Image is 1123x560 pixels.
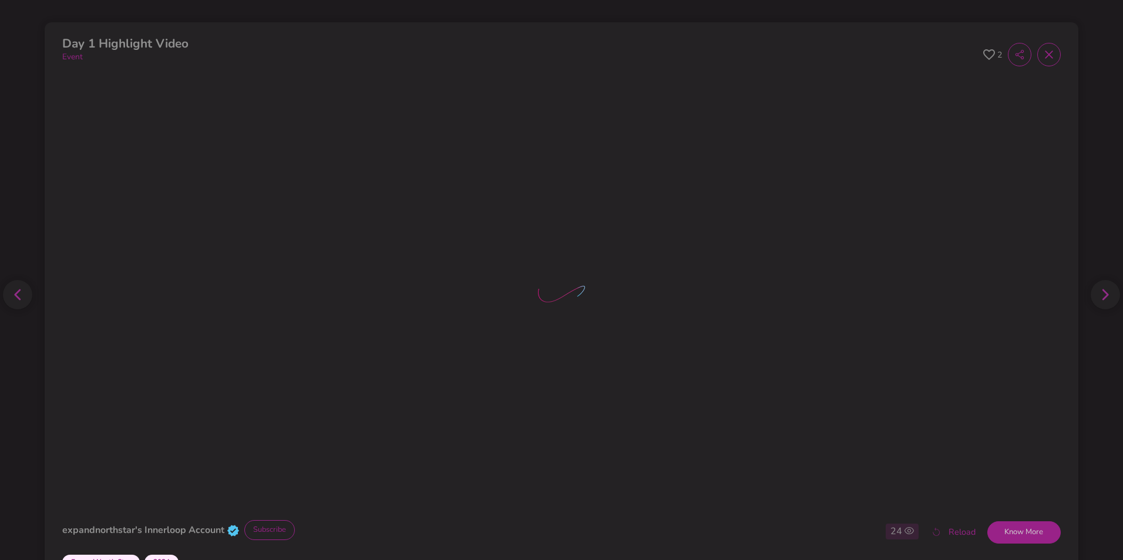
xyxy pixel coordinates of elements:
strong: expandnorthstar's Innerloop Account [62,524,224,537]
button: Reload [919,521,987,544]
button: Subscribe [244,520,295,539]
h6: 24 [890,526,902,537]
p: Event [62,51,189,63]
button: Know More [987,521,1061,544]
img: verified [227,524,240,537]
span: Subscribe [248,524,291,535]
span: Day 1 Highlight Video [62,35,189,52]
span: 2 [997,49,1002,61]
